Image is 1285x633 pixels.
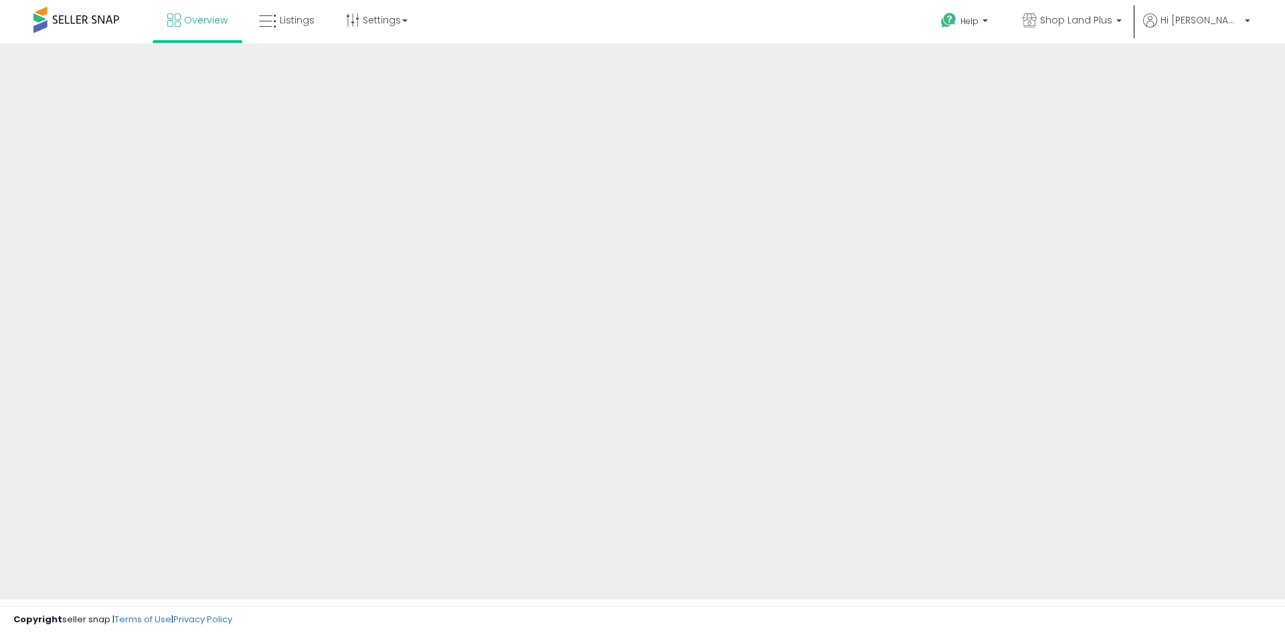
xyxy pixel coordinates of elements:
i: Get Help [940,12,957,29]
span: Hi [PERSON_NAME] [1161,13,1241,27]
a: Hi [PERSON_NAME] [1143,13,1250,44]
span: Help [960,15,978,27]
a: Help [930,2,1001,44]
span: Overview [184,13,228,27]
span: Listings [280,13,315,27]
span: Shop Land Plus [1040,13,1112,27]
